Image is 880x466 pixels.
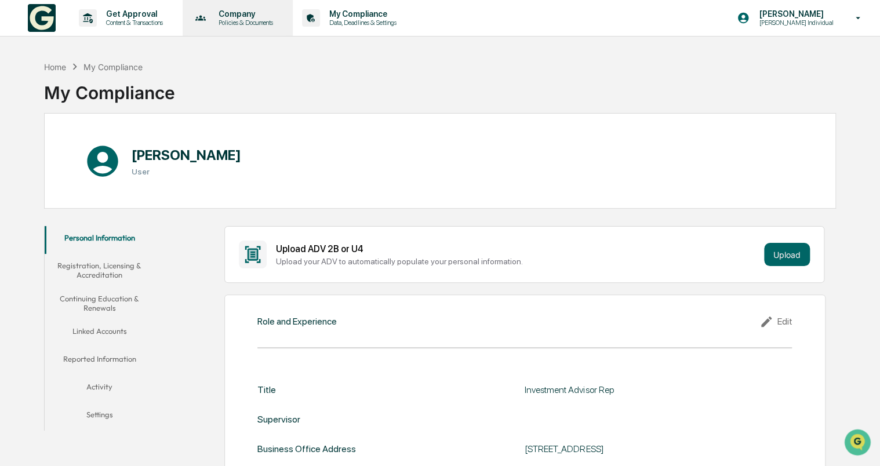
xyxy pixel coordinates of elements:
[45,226,155,254] button: Personal Information
[28,4,56,32] img: logo
[83,62,143,72] div: My Compliance
[759,315,792,329] div: Edit
[45,347,155,375] button: Reported Information
[45,319,155,347] button: Linked Accounts
[320,9,402,19] p: My Compliance
[45,403,155,431] button: Settings
[257,316,337,327] div: Role and Experience
[45,375,155,403] button: Activity
[12,169,21,179] div: 🔎
[209,19,279,27] p: Policies & Documents
[79,141,148,162] a: 🗄️Attestations
[12,24,211,43] p: How can we help?
[276,243,759,254] div: Upload ADV 2B or U4
[23,146,75,158] span: Preclearance
[12,89,32,110] img: 1746055101610-c473b297-6a78-478c-a979-82029cc54cd1
[12,147,21,156] div: 🖐️
[96,146,144,158] span: Attestations
[843,428,874,459] iframe: Open customer support
[39,89,190,100] div: Start new chat
[750,19,839,27] p: [PERSON_NAME] Individual
[320,19,402,27] p: Data, Deadlines & Settings
[45,226,155,431] div: secondary tabs example
[257,384,276,395] div: Title
[525,384,792,395] div: Investment Advisor Rep
[45,254,155,287] button: Registration, Licensing & Accreditation
[132,147,241,163] h1: [PERSON_NAME]
[45,287,155,320] button: Continuing Education & Renewals
[23,168,73,180] span: Data Lookup
[257,414,300,425] div: Supervisor
[750,9,839,19] p: [PERSON_NAME]
[44,73,175,103] div: My Compliance
[197,92,211,106] button: Start new chat
[7,163,78,184] a: 🔎Data Lookup
[276,257,759,266] div: Upload your ADV to automatically populate your personal information.
[97,9,169,19] p: Get Approval
[257,443,356,454] div: Business Office Address
[97,19,169,27] p: Content & Transactions
[115,196,140,205] span: Pylon
[44,62,66,72] div: Home
[209,9,279,19] p: Company
[82,196,140,205] a: Powered byPylon
[7,141,79,162] a: 🖐️Preclearance
[525,443,792,454] div: [STREET_ADDRESS]
[84,147,93,156] div: 🗄️
[39,100,147,110] div: We're available if you need us!
[132,167,241,176] h3: User
[764,243,810,266] button: Upload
